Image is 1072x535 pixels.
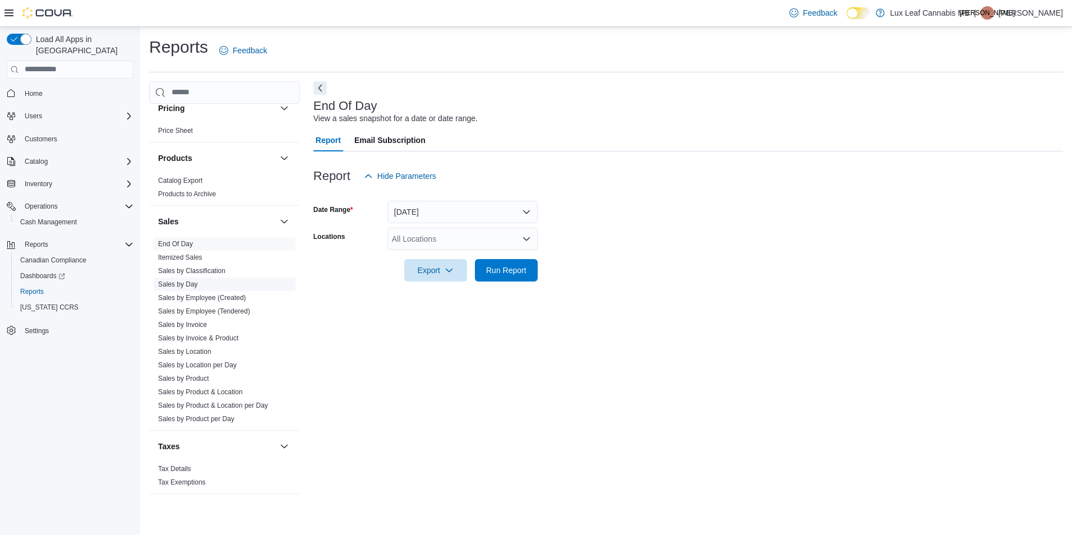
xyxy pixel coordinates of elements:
nav: Complex example [7,81,133,368]
a: Itemized Sales [158,253,202,261]
a: Sales by Location [158,348,211,356]
span: Report [316,129,341,151]
button: Users [20,109,47,123]
a: Sales by Product per Day [158,415,234,423]
h3: End Of Day [313,99,377,113]
span: Products to Archive [158,190,216,199]
span: [US_STATE] CCRS [20,303,78,312]
p: [PERSON_NAME] [999,6,1063,20]
button: Next [313,81,327,95]
a: Catalog Export [158,177,202,185]
a: Sales by Product & Location per Day [158,402,268,409]
button: Taxes [158,441,275,452]
button: [DATE] [387,201,538,223]
button: Reports [20,238,53,251]
h1: Reports [149,36,208,58]
button: Operations [20,200,62,213]
a: Sales by Invoice & Product [158,334,238,342]
button: Reports [2,237,138,252]
span: Sales by Employee (Created) [158,293,246,302]
a: Reports [16,285,48,298]
a: Dashboards [11,268,138,284]
span: Feedback [803,7,837,19]
span: Canadian Compliance [20,256,86,265]
div: James Au [981,6,994,20]
h3: Products [158,153,192,164]
span: Sales by Invoice & Product [158,334,238,343]
label: Date Range [313,205,353,214]
span: Customers [20,132,133,146]
span: Tax Exemptions [158,478,206,487]
button: Export [404,259,467,282]
a: Sales by Employee (Created) [158,294,246,302]
label: Locations [313,232,345,241]
span: Inventory [20,177,133,191]
span: Home [25,89,43,98]
button: Settings [2,322,138,338]
span: Price Sheet [158,126,193,135]
span: Dashboards [20,271,65,280]
a: Feedback [785,2,842,24]
div: Sales [149,237,300,430]
span: Users [25,112,42,121]
a: Tax Details [158,465,191,473]
span: Catalog Export [158,176,202,185]
span: Cash Management [16,215,133,229]
button: Run Report [475,259,538,282]
span: Sales by Product & Location per Day [158,401,268,410]
span: Cash Management [20,218,77,227]
button: Canadian Compliance [11,252,138,268]
span: Canadian Compliance [16,253,133,267]
h3: Pricing [158,103,184,114]
span: Run Report [486,265,526,276]
button: Sales [158,216,275,227]
h3: Report [313,169,350,183]
a: Sales by Classification [158,267,225,275]
button: Home [2,85,138,102]
span: Sales by Day [158,280,198,289]
button: Catalog [2,154,138,169]
span: Sales by Product per Day [158,414,234,423]
span: Customers [25,135,57,144]
a: Products to Archive [158,190,216,198]
span: Hide Parameters [377,170,436,182]
button: Users [2,108,138,124]
div: View a sales snapshot for a date or date range. [313,113,478,124]
span: Reports [20,287,44,296]
span: Settings [25,326,49,335]
button: Operations [2,199,138,214]
button: Open list of options [522,234,531,243]
span: Reports [20,238,133,251]
span: Export [411,259,460,282]
a: Feedback [215,39,271,62]
span: Tax Details [158,464,191,473]
a: Sales by Day [158,280,198,288]
p: Lux Leaf Cannabis MB [890,6,970,20]
span: Reports [16,285,133,298]
div: Products [149,174,300,205]
span: Dashboards [16,269,133,283]
a: Customers [20,132,62,146]
a: Sales by Employee (Tendered) [158,307,250,315]
button: Hide Parameters [359,165,441,187]
a: Cash Management [16,215,81,229]
span: Reports [25,240,48,249]
button: Inventory [20,177,57,191]
div: Pricing [149,124,300,142]
span: Sales by Employee (Tendered) [158,307,250,316]
span: Sales by Invoice [158,320,207,329]
span: [PERSON_NAME] [960,6,1015,20]
a: Price Sheet [158,127,193,135]
span: Sales by Location per Day [158,361,237,370]
a: Settings [20,324,53,338]
a: Sales by Product [158,375,209,382]
h3: Sales [158,216,179,227]
img: Cova [22,7,73,19]
span: Home [20,86,133,100]
a: End Of Day [158,240,193,248]
span: Users [20,109,133,123]
a: Sales by Location per Day [158,361,237,369]
a: Sales by Invoice [158,321,207,329]
button: Pricing [278,102,291,115]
